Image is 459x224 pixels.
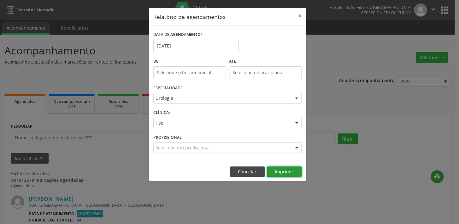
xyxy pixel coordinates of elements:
[153,40,238,52] input: Selecione uma data ou intervalo
[153,66,226,79] input: Selecione o horário inicial
[153,83,183,93] label: ESPECIALIDADE
[153,57,226,66] label: De
[153,13,226,21] h5: Relatório de agendamentos
[229,66,302,79] input: Selecione o horário final
[153,132,182,142] label: PROFISSIONAL
[230,166,265,177] button: Cancelar
[153,30,203,40] label: DATA DE AGENDAMENTO
[229,57,302,66] label: ATÉ
[156,120,289,126] span: Hse
[293,8,306,24] button: Close
[267,166,302,177] button: Imprimir
[153,108,171,118] label: CLÍNICA
[156,95,289,101] span: Urologia
[156,144,210,151] span: Selecione um profissional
